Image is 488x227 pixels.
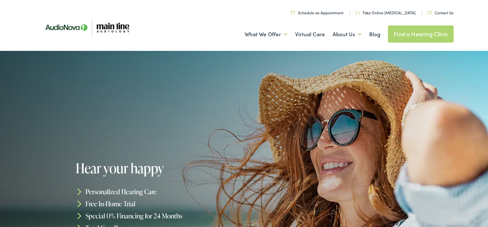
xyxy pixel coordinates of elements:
li: Free In-Home Trial [76,198,247,210]
li: Personalized Hearing Care [76,186,247,198]
h1: Hear your happy [76,161,247,175]
li: Special 0% Financing for 24 Months [76,210,247,222]
img: utility icon [291,10,295,15]
a: Blog [369,23,380,46]
a: Contact Us [428,10,453,15]
a: Take Online [MEDICAL_DATA] [356,10,416,15]
img: utility icon [428,11,432,14]
img: utility icon [356,11,360,15]
a: About Us [333,23,362,46]
a: Find a Hearing Clinic [388,25,454,43]
a: What We Offer [245,23,288,46]
a: Virtual Care [295,23,325,46]
a: Schedule an Appointment [291,10,343,15]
